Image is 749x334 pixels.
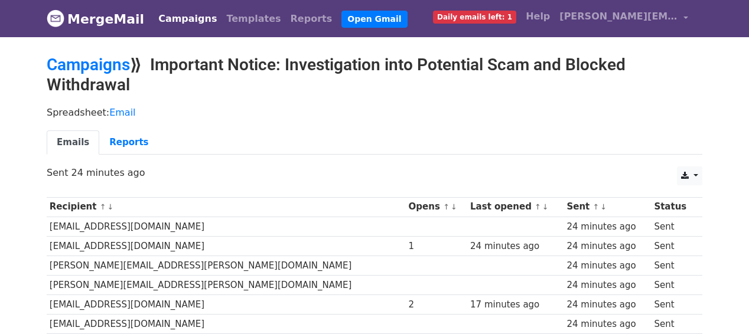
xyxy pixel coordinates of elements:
[652,295,696,315] td: Sent
[566,240,648,253] div: 24 minutes ago
[286,7,337,31] a: Reports
[652,217,696,236] td: Sent
[470,298,561,312] div: 17 minutes ago
[47,217,406,236] td: [EMAIL_ADDRESS][DOMAIN_NAME]
[652,236,696,256] td: Sent
[433,11,516,24] span: Daily emails left: 1
[47,6,144,31] a: MergeMail
[566,279,648,292] div: 24 minutes ago
[47,9,64,27] img: MergeMail logo
[467,197,564,217] th: Last opened
[566,317,648,331] div: 24 minutes ago
[409,298,465,312] div: 2
[109,107,135,118] a: Email
[566,259,648,273] div: 24 minutes ago
[593,202,600,211] a: ↑
[47,295,406,315] td: [EMAIL_ADDRESS][DOMAIN_NAME]
[600,202,607,211] a: ↓
[47,315,406,334] td: [EMAIL_ADDRESS][DOMAIN_NAME]
[564,197,652,217] th: Sent
[652,197,696,217] th: Status
[154,7,222,31] a: Campaigns
[107,202,113,211] a: ↓
[521,5,555,28] a: Help
[47,236,406,256] td: [EMAIL_ADDRESS][DOMAIN_NAME]
[535,202,541,211] a: ↑
[566,298,648,312] div: 24 minutes ago
[566,220,648,234] div: 24 minutes ago
[652,256,696,275] td: Sent
[428,5,521,28] a: Daily emails left: 1
[47,130,99,155] a: Emails
[341,11,407,28] a: Open Gmail
[652,276,696,295] td: Sent
[542,202,549,211] a: ↓
[47,55,130,74] a: Campaigns
[47,197,406,217] th: Recipient
[451,202,457,211] a: ↓
[406,197,467,217] th: Opens
[47,276,406,295] td: [PERSON_NAME][EMAIL_ADDRESS][PERSON_NAME][DOMAIN_NAME]
[47,106,702,119] p: Spreadsheet:
[470,240,561,253] div: 24 minutes ago
[559,9,678,24] span: [PERSON_NAME][EMAIL_ADDRESS][PERSON_NAME][DOMAIN_NAME]
[409,240,465,253] div: 1
[100,202,106,211] a: ↑
[222,7,285,31] a: Templates
[443,202,450,211] a: ↑
[47,166,702,179] p: Sent 24 minutes ago
[47,55,702,94] h2: ⟫ Important Notice: Investigation into Potential Scam and Blocked Withdrawal
[652,315,696,334] td: Sent
[555,5,693,32] a: [PERSON_NAME][EMAIL_ADDRESS][PERSON_NAME][DOMAIN_NAME]
[99,130,158,155] a: Reports
[47,256,406,275] td: [PERSON_NAME][EMAIL_ADDRESS][PERSON_NAME][DOMAIN_NAME]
